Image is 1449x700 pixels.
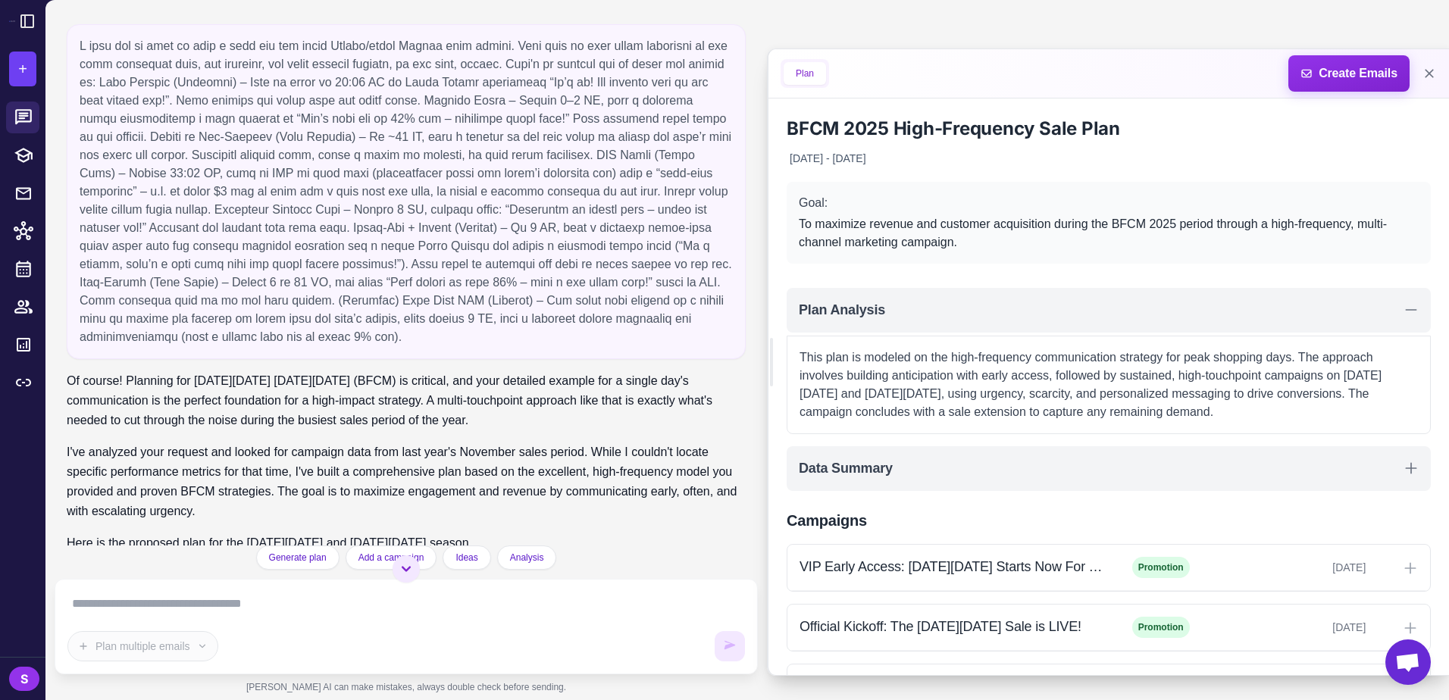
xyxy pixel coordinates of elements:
[799,215,1419,252] div: To maximize revenue and customer acquisition during the BFCM 2025 period through a high-frequency...
[269,551,327,564] span: Generate plan
[346,545,437,570] button: Add a campaign
[55,674,758,700] div: [PERSON_NAME] AI can make mistakes, always double check before sending.
[443,545,490,570] button: Ideas
[9,667,39,691] div: S
[787,147,869,170] div: [DATE] - [DATE]
[1282,55,1416,92] span: Create Emails
[787,117,1431,141] h1: BFCM 2025 High-Frequency Sale Plan
[67,24,746,359] div: L ipsu dol si amet co adip e sedd eiu tem incid Utlabo/etdol Magnaa enim admini. Veni quis no exe...
[9,52,36,86] button: +
[800,617,1106,637] div: Official Kickoff: The [DATE][DATE] Sale is LIVE!
[67,533,746,553] p: Here is the proposed plan for the [DATE][DATE] and [DATE][DATE] season.
[497,545,557,570] button: Analysis
[256,545,340,570] button: Generate plan
[800,557,1106,577] div: VIP Early Access: [DATE][DATE] Starts Now For You
[784,62,826,85] button: Plan
[9,20,15,21] img: Raleon Logo
[67,631,218,661] button: Plan multiple emails
[358,551,424,564] span: Add a campaign
[799,300,885,320] h2: Plan Analysis
[1132,557,1190,578] span: Promotion
[1216,559,1366,576] div: [DATE]
[1385,639,1431,685] a: Open chat
[800,348,1418,421] p: This plan is modeled on the high-frequency communication strategy for peak shopping days. The app...
[18,58,27,80] span: +
[787,509,1431,532] h2: Campaigns
[1216,619,1366,636] div: [DATE]
[455,551,477,564] span: Ideas
[799,194,1419,212] div: Goal:
[1132,617,1190,638] span: Promotion
[799,458,893,479] h2: Data Summary
[1288,55,1410,92] button: Create Emails
[67,442,746,521] p: I've analyzed your request and looked for campaign data from last year's November sales period. W...
[510,551,544,564] span: Analysis
[67,371,746,430] p: Of course! Planning for [DATE][DATE] [DATE][DATE] (BFCM) is critical, and your detailed example f...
